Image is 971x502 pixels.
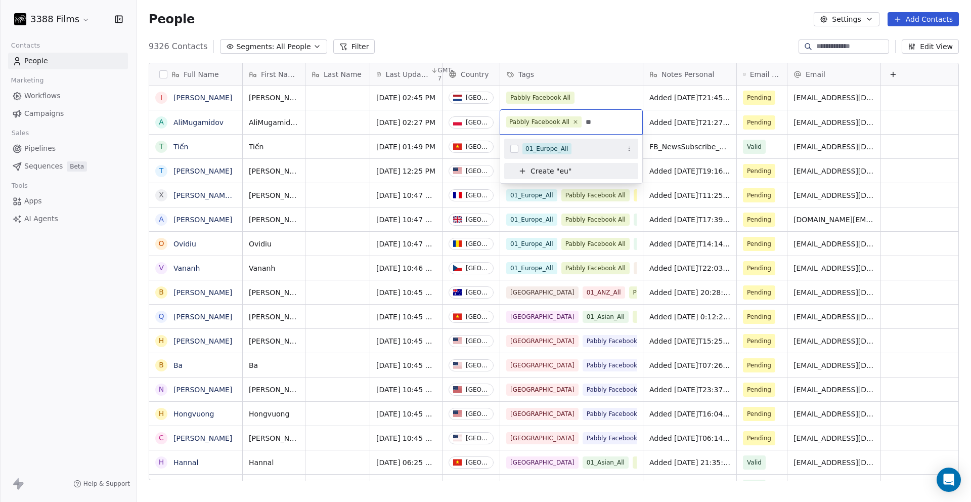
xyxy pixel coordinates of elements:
button: Create "eu" [510,163,632,179]
div: 01_Europe_All [525,144,568,153]
span: Create " [531,166,559,177]
span: eu [559,166,568,177]
div: Pabbly Facebook All [509,117,569,127]
span: " [568,166,571,177]
div: Suggestions [504,139,638,179]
